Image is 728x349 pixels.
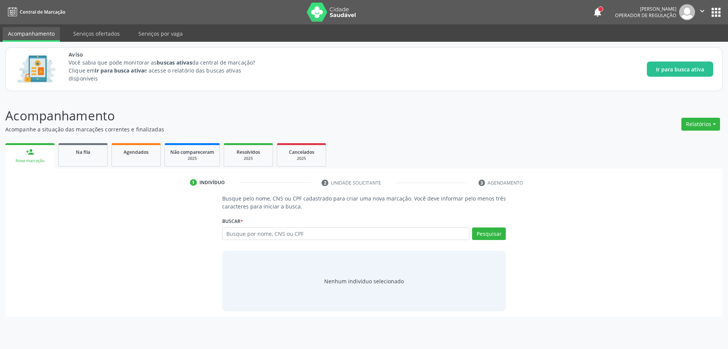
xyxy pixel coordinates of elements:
[170,156,214,161] div: 2025
[324,277,404,285] div: Nenhum indivíduo selecionado
[69,51,269,58] span: Aviso
[282,156,320,161] div: 2025
[3,27,60,42] a: Acompanhamento
[647,62,713,77] button: Ir para busca ativa
[124,149,149,155] span: Agendados
[222,227,470,240] input: Busque por nome, CNS ou CPF
[26,148,34,156] div: person_add
[95,67,144,74] strong: Ir para busca ativa
[698,7,706,15] i: 
[237,149,260,155] span: Resolvidos
[695,4,709,20] button: 
[229,156,267,161] div: 2025
[222,216,243,227] label: Buscar
[615,6,676,12] div: [PERSON_NAME]
[157,59,192,66] strong: buscas ativas
[656,65,704,73] span: Ir para busca ativa
[20,9,65,15] span: Central de Marcação
[615,12,676,19] span: Operador de regulação
[199,179,225,186] div: Indivíduo
[11,158,49,164] div: Nova marcação
[222,194,506,210] p: Busque pelo nome, CNS ou CPF cadastrado para criar uma nova marcação. Você deve informar pelo men...
[5,125,507,133] p: Acompanhe a situação das marcações correntes e finalizadas
[68,27,125,40] a: Serviços ofertados
[69,58,269,82] p: Você sabia que pode monitorar as da central de marcação? Clique em e acesse o relatório das busca...
[15,52,58,86] img: Imagem de CalloutCard
[190,179,197,186] div: 1
[709,6,723,19] button: apps
[170,149,214,155] span: Não compareceram
[133,27,188,40] a: Serviços por vaga
[679,4,695,20] img: img
[76,149,90,155] span: Na fila
[472,227,506,240] button: Pesquisar
[5,6,65,18] a: Central de Marcação
[681,118,720,131] button: Relatórios
[5,106,507,125] p: Acompanhamento
[289,149,314,155] span: Cancelados
[592,7,603,17] button: notifications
